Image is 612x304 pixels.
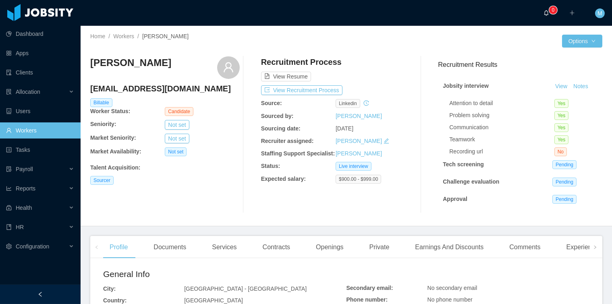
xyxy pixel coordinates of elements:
i: icon: edit [384,138,389,144]
span: / [137,33,139,39]
div: Communication [449,123,554,132]
i: icon: right [593,245,597,249]
span: / [108,33,110,39]
i: icon: user [223,62,234,73]
i: icon: medicine-box [6,205,12,211]
i: icon: plus [569,10,575,16]
b: Talent Acquisition : [90,164,140,171]
span: M [597,8,602,18]
span: No secondary email [427,285,477,291]
div: Contracts [256,236,297,259]
i: icon: setting [6,244,12,249]
strong: Challenge evaluation [443,178,499,185]
b: City: [103,285,116,292]
span: Sourcer [90,176,114,185]
a: icon: auditClients [6,64,74,81]
i: icon: bell [544,10,549,16]
span: [PERSON_NAME] [142,33,189,39]
a: View [552,83,570,89]
a: [PERSON_NAME] [336,138,382,144]
span: [DATE] [336,125,353,132]
span: Pending [552,178,577,186]
a: icon: exportView Recruitment Process [261,87,342,93]
div: Problem solving [449,111,554,120]
b: Country: [103,297,127,304]
span: Billable [90,98,112,107]
div: Private [363,236,396,259]
a: Workers [113,33,134,39]
div: Earnings And Discounts [409,236,490,259]
h2: General Info [103,268,346,281]
b: Recruiter assigned: [261,138,314,144]
b: Status: [261,163,280,169]
span: No phone number [427,296,473,303]
span: Reports [16,185,35,192]
span: No [554,147,567,156]
span: Yes [554,123,569,132]
b: Staffing Support Specialist: [261,150,335,157]
a: icon: profileTasks [6,142,74,158]
div: Openings [309,236,350,259]
button: icon: exportView Recruitment Process [261,85,342,95]
span: Pending [552,160,577,169]
a: [PERSON_NAME] [336,150,382,157]
span: Health [16,205,32,211]
h4: [EMAIL_ADDRESS][DOMAIN_NAME] [90,83,240,94]
a: icon: userWorkers [6,122,74,139]
span: [GEOGRAPHIC_DATA] [184,297,243,304]
div: Comments [503,236,547,259]
span: Yes [554,135,569,144]
i: icon: book [6,224,12,230]
span: Payroll [16,166,33,172]
b: Sourced by: [261,113,294,119]
i: icon: solution [6,89,12,95]
a: Home [90,33,105,39]
span: linkedin [336,99,360,108]
i: icon: line-chart [6,186,12,191]
div: Attention to detail [449,99,554,108]
button: Not set [165,134,189,143]
strong: Jobsity interview [443,83,489,89]
a: icon: pie-chartDashboard [6,26,74,42]
span: Live interview [336,162,371,171]
a: icon: file-textView Resume [261,73,311,80]
b: Secondary email: [346,285,393,291]
span: Yes [554,111,569,120]
h3: Recruitment Results [438,60,602,70]
span: Configuration [16,243,49,250]
div: Documents [147,236,193,259]
span: [GEOGRAPHIC_DATA] - [GEOGRAPHIC_DATA] [184,285,307,292]
button: icon: file-textView Resume [261,72,311,81]
button: Optionsicon: down [562,35,602,48]
h3: [PERSON_NAME] [90,56,171,69]
span: Allocation [16,89,40,95]
div: Profile [103,236,134,259]
div: Services [205,236,243,259]
span: HR [16,224,24,230]
b: Market Seniority: [90,134,136,141]
i: icon: file-protect [6,166,12,172]
strong: Approval [443,196,467,202]
span: Pending [552,195,577,204]
sup: 0 [549,6,557,14]
span: Candidate [165,107,193,116]
b: Market Availability: [90,148,141,155]
span: Yes [554,99,569,108]
button: Notes [570,82,591,91]
strong: Tech screening [443,161,484,168]
div: Experience [560,236,605,259]
b: Seniority: [90,121,116,127]
b: Sourcing date: [261,125,301,132]
b: Expected salary: [261,176,306,182]
span: $900.00 - $999.00 [336,175,381,184]
span: Not set [165,147,187,156]
div: Recording url [449,147,554,156]
b: Source: [261,100,282,106]
b: Phone number: [346,296,388,303]
b: Worker Status: [90,108,130,114]
a: icon: robotUsers [6,103,74,119]
a: icon: appstoreApps [6,45,74,61]
i: icon: left [95,245,99,249]
button: Not set [165,120,189,130]
i: icon: history [363,100,369,106]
